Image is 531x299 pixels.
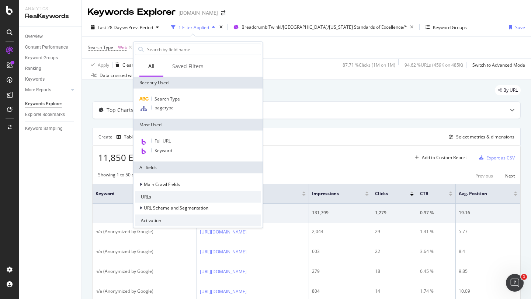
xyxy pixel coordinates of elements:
div: Next [505,173,515,179]
div: Keywords Explorer [88,6,176,18]
div: More Reports [25,86,51,94]
div: Create [98,131,144,143]
div: 19.16 [459,210,517,216]
button: Add to Custom Report [412,152,467,163]
div: n/a (Anonymized by Google) [96,268,194,275]
div: 14 [375,288,413,295]
a: [URL][DOMAIN_NAME] [200,288,247,295]
div: Activation [135,215,261,226]
span: 1 [521,274,527,280]
button: Last 28 DaysvsPrev. Period [88,21,162,33]
div: Save [515,24,525,31]
button: Apply [88,59,109,71]
span: Impressions [312,190,354,197]
div: Select metrics & dimensions [456,134,514,140]
button: Keyword Groups [423,21,470,33]
div: RealKeywords [25,12,76,21]
button: Select metrics & dimensions [446,133,514,141]
span: Web [118,42,127,53]
button: Breadcrumb:Twinkl/[GEOGRAPHIC_DATA]/[US_STATE] Standards of Excellence/* [230,21,416,33]
span: Avg. Position [459,190,503,197]
div: 9.85 [459,268,517,275]
span: Full URL [155,138,171,144]
div: 1.41 % [420,228,452,235]
div: Recently Used [133,77,263,89]
div: 603 [312,248,369,255]
iframe: Intercom live chat [506,274,524,292]
span: pagetype [155,105,174,111]
div: Ranking [25,65,41,73]
span: Keyword [96,190,179,197]
input: Search by field name [146,44,261,55]
div: Apply [98,62,109,68]
a: More Reports [25,86,69,94]
a: Keywords Explorer [25,100,76,108]
div: Table [124,135,135,139]
div: 29 [375,228,413,235]
div: n/a (Anonymized by Google) [96,228,194,235]
a: Keyword Sampling [25,125,76,133]
div: 10.09 [459,288,517,295]
button: 1 Filter Applied [168,21,218,33]
div: 6.45 % [420,268,452,275]
div: Most Used [133,119,263,131]
div: 3.64 % [420,248,452,255]
span: Breadcrumb: Twinkl/[GEOGRAPHIC_DATA]/[US_STATE] Standards of Excellence/* [242,24,407,30]
div: Export as CSV [486,155,515,161]
div: [DOMAIN_NAME] [178,9,218,17]
div: Keyword Sampling [25,125,63,133]
div: Keyword Groups [25,54,58,62]
button: Switch to Advanced Mode [469,59,525,71]
span: Search Type [155,96,180,102]
span: Keyword [155,147,172,154]
div: arrow-right-arrow-left [221,10,225,15]
span: URL Scheme and Segmentation [144,205,208,211]
div: 131,799 [312,210,369,216]
div: 0.97 % [420,210,452,216]
span: = [114,44,117,50]
div: Data crossed with the Crawl [100,72,157,79]
div: 279 [312,268,369,275]
a: Overview [25,33,76,41]
div: legacy label [495,85,521,95]
a: Ranking [25,65,76,73]
div: Content Performance [25,43,68,51]
div: Top Charts [107,106,133,114]
a: [URL][DOMAIN_NAME] [200,268,247,275]
div: 804 [312,288,369,295]
button: Clear [112,59,133,71]
div: Overview [25,33,43,41]
a: Content Performance [25,43,76,51]
div: Keywords Explorer [25,100,62,108]
div: 1,279 [375,210,413,216]
button: Export as CSV [476,152,515,163]
a: [URL][DOMAIN_NAME] [200,248,247,256]
div: n/a (Anonymized by Google) [96,288,194,295]
span: Main Crawl Fields [144,181,180,187]
div: All [148,63,155,70]
div: Saved Filters [172,63,204,70]
div: Previous [475,173,493,179]
span: Clicks [375,190,399,197]
div: Keywords [25,75,45,83]
button: Table [114,131,144,143]
div: 18 [375,268,413,275]
div: Clear [122,62,133,68]
span: By URL [503,88,518,92]
div: Explorer Bookmarks [25,111,65,119]
a: [URL][DOMAIN_NAME] [200,228,247,236]
a: Keywords [25,75,76,83]
div: Keyword Groups [433,24,467,31]
div: Analytics [25,6,76,12]
span: Search Type [88,44,113,50]
div: 2,044 [312,228,369,235]
div: 87.71 % Clicks ( 1M on 1M ) [343,62,395,68]
a: Explorer Bookmarks [25,111,76,119]
div: n/a (Anonymized by Google) [96,248,194,255]
a: Keyword Groups [25,54,76,62]
div: 94.62 % URLs ( 459K on 485K ) [405,62,463,68]
div: 1.74 % [420,288,452,295]
div: 22 [375,248,413,255]
div: All fields [133,162,263,173]
div: 8.4 [459,248,517,255]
